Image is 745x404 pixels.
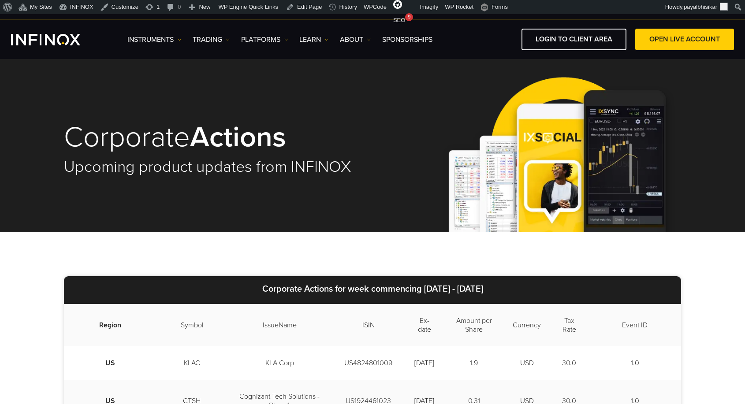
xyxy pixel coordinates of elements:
td: 1.9 [444,346,504,380]
td: US4824801009 [332,346,405,380]
td: IssueName [227,304,332,346]
a: INFINOX Logo [11,34,101,45]
td: Amount per Share [444,304,504,346]
a: LOGIN TO CLIENT AREA [521,29,626,50]
td: 1.0 [589,346,681,380]
a: ABOUT [340,34,371,45]
a: Instruments [127,34,182,45]
h1: Corporate [64,122,360,152]
td: Region [64,304,156,346]
td: US [64,346,156,380]
td: [DATE] [405,346,444,380]
div: 9 [405,13,413,21]
td: Symbol [156,304,227,346]
td: KLA Corp [227,346,332,380]
td: Currency [504,304,550,346]
a: Learn [299,34,329,45]
span: payalbhisikar [684,4,717,10]
strong: [DATE] - [DATE] [424,284,483,294]
a: TRADING [193,34,230,45]
a: PLATFORMS [241,34,288,45]
strong: Actions [190,120,286,155]
td: Tax Rate [550,304,589,346]
td: 30.0 [550,346,589,380]
td: USD [504,346,550,380]
a: OPEN LIVE ACCOUNT [635,29,734,50]
strong: Corporate Actions for week commencing [262,284,422,294]
td: Event ID [589,304,681,346]
td: ISIN [332,304,405,346]
td: KLAC [156,346,227,380]
a: SPONSORSHIPS [382,34,432,45]
span: SEO [393,17,405,23]
h2: Upcoming product updates from INFINOX [64,157,360,177]
td: Ex-date [405,304,444,346]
